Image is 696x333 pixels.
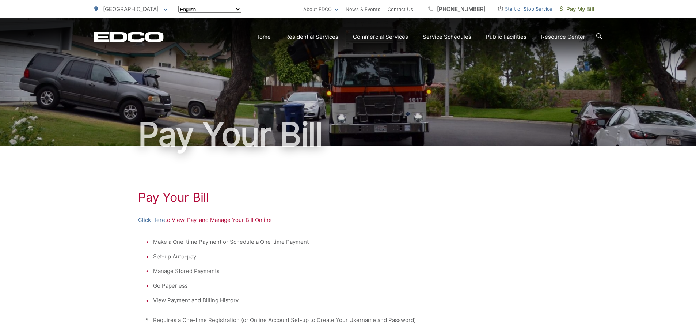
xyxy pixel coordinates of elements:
[486,33,526,41] a: Public Facilities
[153,281,551,290] li: Go Paperless
[353,33,408,41] a: Commercial Services
[94,116,602,153] h1: Pay Your Bill
[103,5,159,12] span: [GEOGRAPHIC_DATA]
[178,6,241,13] select: Select a language
[285,33,338,41] a: Residential Services
[388,5,413,14] a: Contact Us
[153,267,551,276] li: Manage Stored Payments
[153,296,551,305] li: View Payment and Billing History
[423,33,471,41] a: Service Schedules
[560,5,594,14] span: Pay My Bill
[94,32,164,42] a: EDCD logo. Return to the homepage.
[153,252,551,261] li: Set-up Auto-pay
[303,5,338,14] a: About EDCO
[255,33,271,41] a: Home
[153,238,551,246] li: Make a One-time Payment or Schedule a One-time Payment
[138,216,165,224] a: Click Here
[346,5,380,14] a: News & Events
[146,316,551,325] p: * Requires a One-time Registration (or Online Account Set-up to Create Your Username and Password)
[541,33,585,41] a: Resource Center
[138,216,558,224] p: to View, Pay, and Manage Your Bill Online
[138,190,558,205] h1: Pay Your Bill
